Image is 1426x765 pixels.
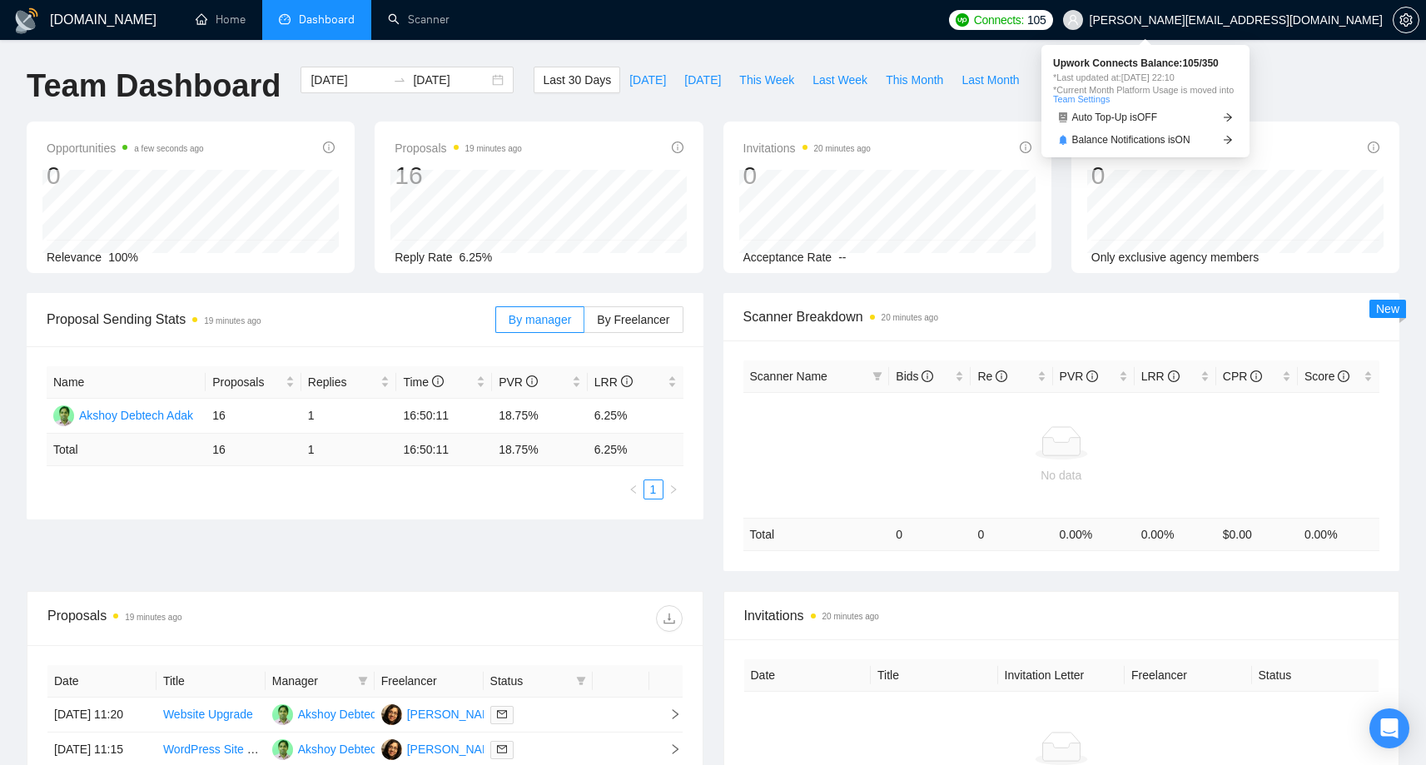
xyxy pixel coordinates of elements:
[1223,370,1262,383] span: CPR
[750,466,1374,484] div: No data
[1250,370,1262,382] span: info-circle
[643,479,663,499] li: 1
[381,707,503,720] a: DD[PERSON_NAME]
[743,251,832,264] span: Acceptance Rate
[588,434,683,466] td: 6.25 %
[381,704,402,725] img: DD
[47,366,206,399] th: Name
[272,739,293,760] img: AD
[1168,370,1180,382] span: info-circle
[47,138,204,158] span: Opportunities
[1067,14,1079,26] span: user
[684,71,721,89] span: [DATE]
[877,67,952,93] button: This Month
[597,313,669,326] span: By Freelancer
[922,370,933,382] span: info-circle
[526,375,538,387] span: info-circle
[465,144,522,153] time: 19 minutes ago
[393,73,406,87] span: swap-right
[301,366,397,399] th: Replies
[1053,132,1238,149] a: bellBalance Notifications isONarrow-right
[1393,7,1419,33] button: setting
[163,708,253,721] a: Website Upgrade
[663,479,683,499] li: Next Page
[814,144,871,153] time: 20 minutes ago
[301,399,397,434] td: 1
[663,479,683,499] button: right
[212,373,282,391] span: Proposals
[206,399,301,434] td: 16
[573,668,589,693] span: filter
[1216,518,1298,550] td: $ 0.00
[1091,251,1260,264] span: Only exclusive agency members
[196,12,246,27] a: homeHome
[543,71,611,89] span: Last 30 Days
[13,7,40,34] img: logo
[872,371,882,381] span: filter
[388,12,450,27] a: searchScanner
[47,605,365,632] div: Proposals
[1091,160,1234,191] div: 0
[656,605,683,632] button: download
[497,709,507,719] span: mail
[1394,13,1419,27] span: setting
[1053,518,1135,550] td: 0.00 %
[490,672,569,690] span: Status
[1223,112,1233,122] span: arrow-right
[272,742,412,755] a: ADAkshoy Debtech Adak
[47,665,157,698] th: Date
[1298,518,1379,550] td: 0.00 %
[838,251,846,264] span: --
[509,313,571,326] span: By manager
[1252,659,1379,692] th: Status
[744,659,872,692] th: Date
[1376,302,1399,315] span: New
[497,744,507,754] span: mail
[407,705,503,723] div: [PERSON_NAME]
[1053,94,1110,104] a: Team Settings
[1053,86,1238,104] span: *Current Month Platform Usage is moved into
[1053,73,1238,82] span: *Last updated at: [DATE] 22:10
[134,144,203,153] time: a few seconds ago
[395,138,522,158] span: Proposals
[499,375,538,389] span: PVR
[323,142,335,153] span: info-circle
[27,67,281,106] h1: Team Dashboard
[998,659,1125,692] th: Invitation Letter
[1053,109,1238,127] a: robotAuto Top-Up isOFFarrow-right
[1141,370,1180,383] span: LRR
[395,160,522,191] div: 16
[492,434,588,466] td: 18.75 %
[743,160,871,191] div: 0
[1223,135,1233,145] span: arrow-right
[822,612,879,621] time: 20 minutes ago
[298,740,412,758] div: Akshoy Debtech Adak
[47,698,157,733] td: [DATE] 11:20
[624,479,643,499] li: Previous Page
[1053,58,1238,68] span: Upwork Connects Balance: 105 / 350
[460,251,493,264] span: 6.25%
[279,13,291,25] span: dashboard
[381,739,402,760] img: DD
[743,518,890,550] td: Total
[1058,112,1068,122] span: robot
[308,373,378,391] span: Replies
[299,12,355,27] span: Dashboard
[47,251,102,264] span: Relevance
[1086,370,1098,382] span: info-circle
[206,366,301,399] th: Proposals
[657,612,682,625] span: download
[656,743,681,755] span: right
[125,613,181,622] time: 19 minutes ago
[996,370,1007,382] span: info-circle
[1135,518,1216,550] td: 0.00 %
[47,309,495,330] span: Proposal Sending Stats
[1060,370,1099,383] span: PVR
[869,364,886,389] span: filter
[871,659,998,692] th: Title
[1304,370,1349,383] span: Score
[163,743,388,756] a: WordPress Site Update Assistance Needed
[157,665,266,698] th: Title
[744,605,1379,626] span: Invitations
[750,370,827,383] span: Scanner Name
